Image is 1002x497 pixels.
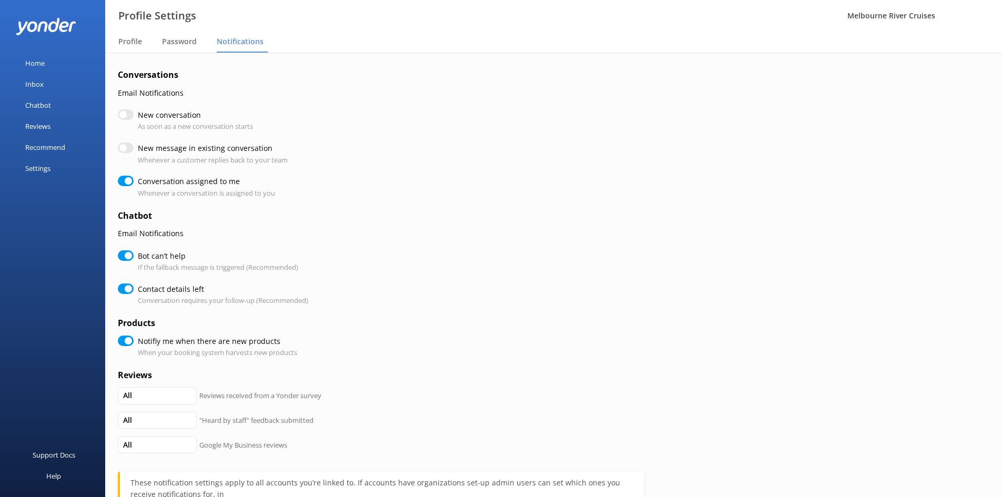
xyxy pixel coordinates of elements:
span: Profile [118,36,142,47]
div: Help [46,465,61,486]
p: Conversation requires your follow-up (Recommended) [138,295,308,306]
p: Reviews received from a Yonder survey [199,390,321,401]
label: New conversation [138,109,248,121]
span: All [123,414,138,426]
label: Conversation assigned to me [138,176,270,187]
h4: Products [118,317,644,330]
label: New message in existing conversation [138,143,282,154]
span: Notifications [217,36,264,47]
span: All [123,390,138,401]
span: Password [162,36,197,47]
img: yonder-white-logo.png [16,18,76,35]
p: Email Notifications [118,87,644,99]
p: "Heard by staff" feedback submitted [199,415,313,426]
p: Whenever a conversation is assigned to you [138,188,275,199]
p: Email Notifications [118,228,644,239]
p: Google My Business reviews [199,440,287,451]
label: Contact details left [138,283,303,295]
div: Chatbot [25,95,51,116]
h3: Profile Settings [118,7,196,24]
div: Inbox [25,74,44,95]
h4: Chatbot [118,209,644,223]
span: All [123,439,138,451]
h4: Conversations [118,68,644,82]
div: Home [25,53,45,74]
label: Bot can’t help [138,250,293,262]
p: If the fallback message is triggered (Recommended) [138,262,298,273]
div: Recommend [25,137,65,158]
div: Reviews [25,116,50,137]
label: Notifiy me when there are new products [138,336,292,347]
p: Whenever a customer replies back to your team [138,155,288,166]
div: Settings [25,158,50,179]
p: As soon as a new conversation starts [138,121,253,132]
p: When your booking system harvests new products [138,347,297,358]
div: Support Docs [33,444,75,465]
h4: Reviews [118,369,644,382]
